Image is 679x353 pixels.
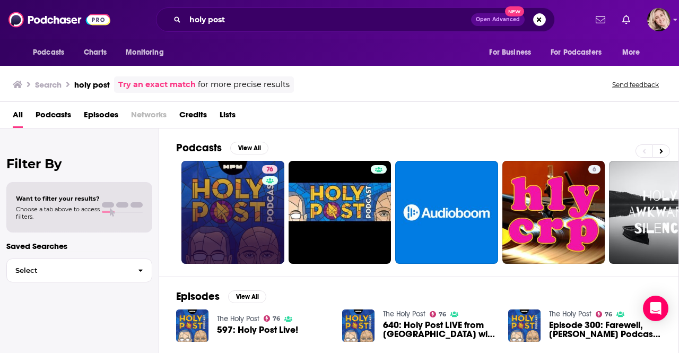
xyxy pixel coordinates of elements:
[505,6,524,16] span: New
[489,45,531,60] span: For Business
[596,311,613,317] a: 76
[185,11,471,28] input: Search podcasts, credits, & more...
[605,312,612,317] span: 76
[615,42,654,63] button: open menu
[544,42,617,63] button: open menu
[230,142,268,154] button: View All
[549,309,591,318] a: The Holy Post
[591,11,610,29] a: Show notifications dropdown
[609,80,662,89] button: Send feedback
[77,42,113,63] a: Charts
[198,79,290,91] span: for more precise results
[131,106,167,128] span: Networks
[35,80,62,90] h3: Search
[179,106,207,128] a: Credits
[342,309,375,342] img: 640: Holy Post LIVE from Chicago with Charlie Dates
[647,8,671,31] span: Logged in as kkclayton
[220,106,236,128] a: Lists
[118,79,196,91] a: Try an exact match
[471,13,525,26] button: Open AdvancedNew
[273,316,280,321] span: 76
[430,311,447,317] a: 76
[588,165,600,174] a: 6
[6,259,152,282] button: Select
[6,156,152,171] h2: Filter By
[549,321,661,339] span: Episode 300: Farewell, [PERSON_NAME] Podcast. Hello, Holy Post.
[549,321,661,339] a: Episode 300: Farewell, Phil Vischer Podcast. Hello, Holy Post.
[16,205,100,220] span: Choose a tab above to access filters.
[176,309,208,342] img: 597: Holy Post Live!
[7,267,129,274] span: Select
[647,8,671,31] button: Show profile menu
[383,309,425,318] a: The Holy Post
[156,7,555,32] div: Search podcasts, credits, & more...
[262,165,277,174] a: 76
[176,141,268,154] a: PodcastsView All
[6,241,152,251] p: Saved Searches
[593,165,596,175] span: 6
[439,312,446,317] span: 76
[16,195,100,202] span: Want to filter your results?
[217,314,259,323] a: The Holy Post
[13,106,23,128] a: All
[508,309,541,342] img: Episode 300: Farewell, Phil Vischer Podcast. Hello, Holy Post.
[8,10,110,30] img: Podchaser - Follow, Share and Rate Podcasts
[618,11,634,29] a: Show notifications dropdown
[383,321,495,339] span: 640: Holy Post LIVE from [GEOGRAPHIC_DATA] with [PERSON_NAME] Dates
[622,45,640,60] span: More
[228,290,266,303] button: View All
[74,80,110,90] h3: holy post
[126,45,163,60] span: Monitoring
[643,296,668,321] div: Open Intercom Messenger
[476,17,520,22] span: Open Advanced
[25,42,78,63] button: open menu
[84,45,107,60] span: Charts
[264,315,281,322] a: 76
[482,42,544,63] button: open menu
[181,161,284,264] a: 76
[266,165,273,175] span: 76
[383,321,495,339] a: 640: Holy Post LIVE from Chicago with Charlie Dates
[33,45,64,60] span: Podcasts
[176,290,266,303] a: EpisodesView All
[118,42,177,63] button: open menu
[176,290,220,303] h2: Episodes
[551,45,602,60] span: For Podcasters
[502,161,605,264] a: 6
[217,325,298,334] a: 597: Holy Post Live!
[84,106,118,128] a: Episodes
[36,106,71,128] a: Podcasts
[647,8,671,31] img: User Profile
[176,141,222,154] h2: Podcasts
